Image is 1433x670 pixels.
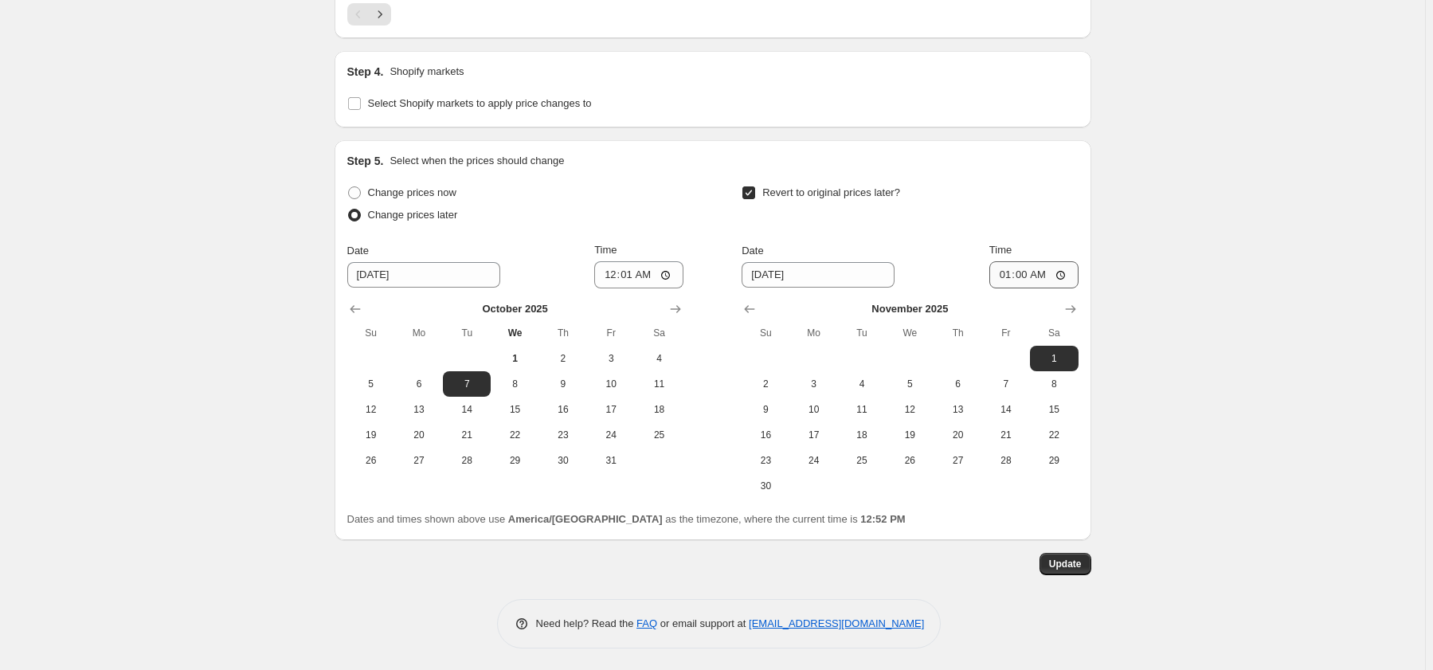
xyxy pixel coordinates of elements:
span: 14 [449,403,484,416]
span: 15 [1036,403,1071,416]
span: 11 [844,403,879,416]
span: We [497,327,532,339]
button: Monday November 17 2025 [790,422,838,448]
button: Thursday November 27 2025 [934,448,981,473]
span: 17 [797,429,832,441]
span: 10 [593,378,628,390]
span: 29 [1036,454,1071,467]
span: 3 [593,352,628,365]
button: Wednesday October 22 2025 [491,422,538,448]
span: Fr [593,327,628,339]
button: Monday October 6 2025 [395,371,443,397]
button: Sunday November 9 2025 [742,397,789,422]
button: Friday November 14 2025 [982,397,1030,422]
span: 2 [546,352,581,365]
button: Tuesday November 4 2025 [838,371,886,397]
th: Wednesday [886,320,934,346]
button: Friday October 31 2025 [587,448,635,473]
button: Wednesday November 19 2025 [886,422,934,448]
button: Saturday October 4 2025 [635,346,683,371]
span: 17 [593,403,628,416]
button: Show previous month, September 2025 [344,298,366,320]
span: Update [1049,558,1082,570]
span: Th [940,327,975,339]
button: Friday November 7 2025 [982,371,1030,397]
span: 16 [748,429,783,441]
span: Time [989,244,1012,256]
button: Saturday October 25 2025 [635,422,683,448]
span: 12 [892,403,927,416]
span: 6 [940,378,975,390]
button: Wednesday November 26 2025 [886,448,934,473]
span: Change prices later [368,209,458,221]
span: 16 [546,403,581,416]
button: Wednesday November 12 2025 [886,397,934,422]
span: 27 [940,454,975,467]
button: Sunday October 26 2025 [347,448,395,473]
button: Monday October 20 2025 [395,422,443,448]
span: 8 [1036,378,1071,390]
span: 13 [940,403,975,416]
b: 12:52 PM [860,513,905,525]
button: Monday November 3 2025 [790,371,838,397]
span: 6 [401,378,437,390]
th: Wednesday [491,320,538,346]
button: Sunday October 5 2025 [347,371,395,397]
input: 12:00 [594,261,683,288]
button: Show next month, December 2025 [1059,298,1082,320]
th: Thursday [934,320,981,346]
span: 8 [497,378,532,390]
button: Show next month, November 2025 [664,298,687,320]
span: 23 [748,454,783,467]
button: Saturday November 8 2025 [1030,371,1078,397]
th: Friday [982,320,1030,346]
span: 13 [401,403,437,416]
span: 19 [892,429,927,441]
span: 7 [449,378,484,390]
span: Date [347,245,369,257]
span: 14 [989,403,1024,416]
span: 9 [546,378,581,390]
button: Thursday October 9 2025 [539,371,587,397]
span: We [892,327,927,339]
span: Time [594,244,617,256]
button: Thursday November 20 2025 [934,422,981,448]
span: Su [748,327,783,339]
button: Friday October 17 2025 [587,397,635,422]
button: Tuesday October 7 2025 [443,371,491,397]
span: Tu [844,327,879,339]
button: Saturday November 22 2025 [1030,422,1078,448]
span: Sa [1036,327,1071,339]
span: 27 [401,454,437,467]
h2: Step 5. [347,153,384,169]
span: 28 [449,454,484,467]
span: 12 [354,403,389,416]
span: 25 [844,454,879,467]
button: Tuesday November 18 2025 [838,422,886,448]
span: Mo [401,327,437,339]
span: 19 [354,429,389,441]
th: Sunday [742,320,789,346]
span: 24 [593,429,628,441]
button: Wednesday October 8 2025 [491,371,538,397]
span: 1 [1036,352,1071,365]
button: Sunday November 2 2025 [742,371,789,397]
th: Sunday [347,320,395,346]
span: Select Shopify markets to apply price changes to [368,97,592,109]
span: 21 [989,429,1024,441]
p: Select when the prices should change [390,153,564,169]
button: Tuesday November 11 2025 [838,397,886,422]
button: Friday November 21 2025 [982,422,1030,448]
th: Monday [790,320,838,346]
span: 15 [497,403,532,416]
nav: Pagination [347,3,391,25]
span: 24 [797,454,832,467]
th: Monday [395,320,443,346]
span: 23 [546,429,581,441]
span: 7 [989,378,1024,390]
span: 10 [797,403,832,416]
th: Saturday [635,320,683,346]
button: Tuesday October 14 2025 [443,397,491,422]
button: Saturday October 11 2025 [635,371,683,397]
span: Revert to original prices later? [762,186,900,198]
